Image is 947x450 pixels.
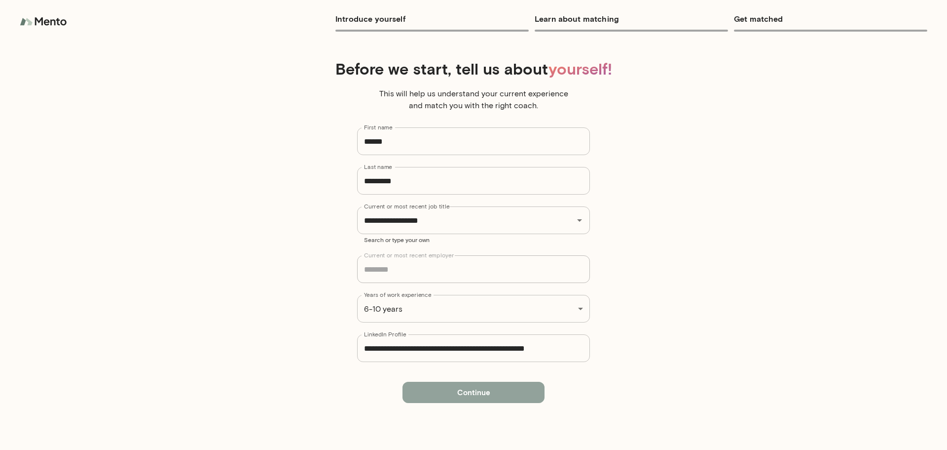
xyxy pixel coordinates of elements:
button: Continue [402,382,545,403]
label: Current or most recent employer [364,251,454,259]
label: Last name [364,163,392,171]
h6: Introduce yourself [335,12,529,26]
button: Open [573,213,586,227]
p: This will help us understand your current experience and match you with the right coach. [375,88,572,112]
img: logo [20,12,69,32]
div: 6-10 years [357,295,590,323]
h6: Learn about matching [535,12,728,26]
span: yourself! [548,59,612,78]
h4: Before we start, tell us about [103,59,844,78]
p: Search or type your own [364,236,583,244]
h6: Get matched [734,12,927,26]
label: LinkedIn Profile [364,330,406,338]
label: First name [364,123,393,131]
label: Current or most recent job title [364,202,449,210]
label: Years of work experience [364,290,432,299]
